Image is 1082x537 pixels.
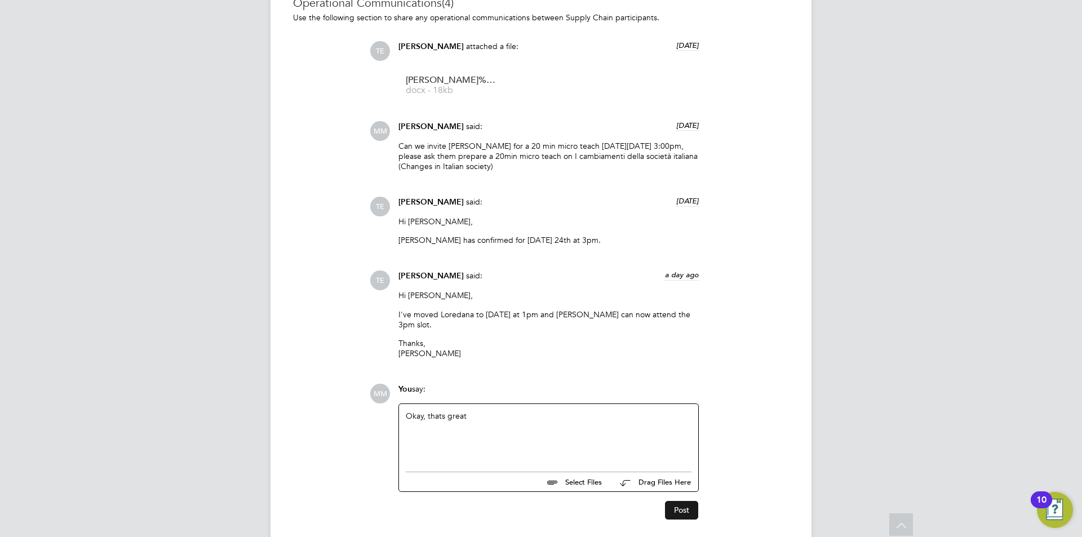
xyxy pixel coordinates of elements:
[1036,500,1046,514] div: 10
[370,41,390,61] span: TE
[406,76,496,85] span: [PERSON_NAME]%20Loredana%20HQ00653717
[466,197,482,207] span: said:
[676,121,699,130] span: [DATE]
[398,42,464,51] span: [PERSON_NAME]
[1037,492,1073,528] button: Open Resource Center, 10 new notifications
[466,121,482,131] span: said:
[398,235,699,245] p: [PERSON_NAME] has confirmed for [DATE] 24th at 3pm.
[398,271,464,281] span: [PERSON_NAME]
[665,501,698,519] button: Post
[370,121,390,141] span: MM
[398,338,699,358] p: Thanks, [PERSON_NAME]
[406,76,496,95] a: [PERSON_NAME]%20Loredana%20HQ00653717 docx - 18kb
[398,141,699,172] p: Can we invite [PERSON_NAME] for a 20 min micro teach [DATE][DATE] 3:00pm, please ask them prepare...
[398,384,412,394] span: You
[398,290,699,300] p: Hi [PERSON_NAME],
[406,411,691,459] div: Okay, thats great
[370,197,390,216] span: TE
[398,216,699,227] p: Hi [PERSON_NAME],
[466,270,482,281] span: said:
[370,270,390,290] span: TE
[466,41,518,51] span: attached a file:
[370,384,390,403] span: MM
[398,122,464,131] span: [PERSON_NAME]
[398,309,699,330] p: I've moved Loredana to [DATE] at 1pm and [PERSON_NAME] can now attend the 3pm slot.
[676,41,699,50] span: [DATE]
[398,384,699,403] div: say:
[406,86,496,95] span: docx - 18kb
[611,471,691,494] button: Drag Files Here
[665,270,699,279] span: a day ago
[398,197,464,207] span: [PERSON_NAME]
[676,196,699,206] span: [DATE]
[293,12,789,23] p: Use the following section to share any operational communications between Supply Chain participants.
